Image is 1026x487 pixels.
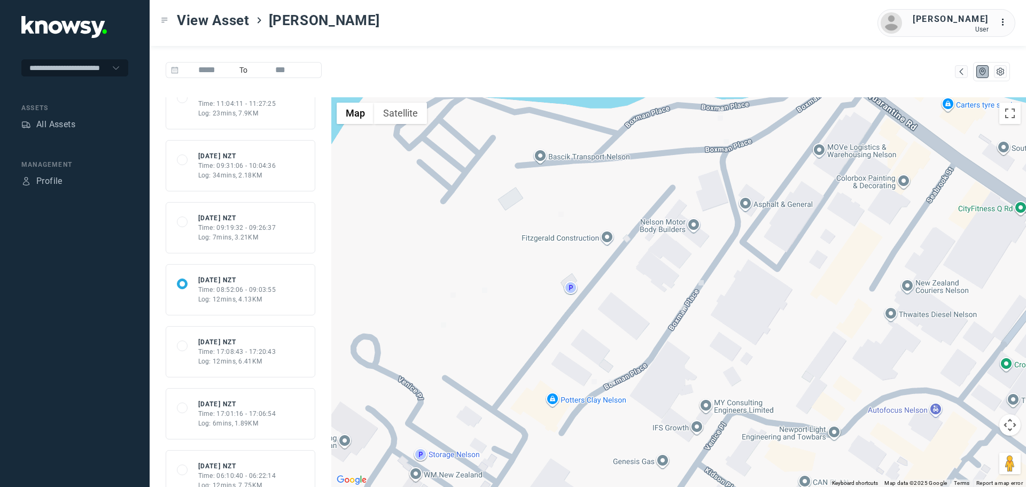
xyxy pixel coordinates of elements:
[21,16,107,38] img: Application Logo
[976,480,1023,486] a: Report a map error
[957,67,966,76] div: Map
[913,26,989,33] div: User
[255,16,263,25] div: >
[198,109,276,118] div: Log: 23mins, 7.9KM
[198,295,276,304] div: Log: 12mins, 4.13KM
[198,419,276,428] div: Log: 6mins, 1.89KM
[21,103,128,113] div: Assets
[198,347,276,357] div: Time: 17:08:43 - 17:20:43
[198,233,276,242] div: Log: 7mins, 3.21KM
[269,11,380,30] span: [PERSON_NAME]
[884,480,947,486] span: Map data ©2025 Google
[198,99,276,109] div: Time: 11:04:11 - 11:27:25
[36,175,63,188] div: Profile
[198,285,276,295] div: Time: 08:52:06 - 09:03:55
[913,13,989,26] div: [PERSON_NAME]
[337,103,374,124] button: Show street map
[198,213,276,223] div: [DATE] NZT
[832,480,878,487] button: Keyboard shortcuts
[198,275,276,285] div: [DATE] NZT
[1000,18,1011,26] tspan: ...
[881,12,902,34] img: avatar.png
[235,62,252,78] span: To
[198,171,276,180] div: Log: 34mins, 2.18KM
[999,103,1021,124] button: Toggle fullscreen view
[161,17,168,24] div: Toggle Menu
[996,67,1005,76] div: List
[999,16,1012,29] div: :
[198,461,276,471] div: [DATE] NZT
[198,399,276,409] div: [DATE] NZT
[21,120,31,129] div: Assets
[999,453,1021,474] button: Drag Pegman onto the map to open Street View
[999,414,1021,436] button: Map camera controls
[177,11,250,30] span: View Asset
[198,223,276,233] div: Time: 09:19:32 - 09:26:37
[21,175,63,188] a: ProfileProfile
[334,473,369,487] img: Google
[198,357,276,366] div: Log: 12mins, 6.41KM
[36,118,75,131] div: All Assets
[374,103,427,124] button: Show satellite imagery
[21,118,75,131] a: AssetsAll Assets
[978,67,988,76] div: Map
[21,160,128,169] div: Management
[198,161,276,171] div: Time: 09:31:06 - 10:04:36
[999,16,1012,30] div: :
[334,473,369,487] a: Open this area in Google Maps (opens a new window)
[198,471,276,481] div: Time: 06:10:40 - 06:22:14
[954,480,970,486] a: Terms
[21,176,31,186] div: Profile
[198,337,276,347] div: [DATE] NZT
[198,151,276,161] div: [DATE] NZT
[198,409,276,419] div: Time: 17:01:16 - 17:06:54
